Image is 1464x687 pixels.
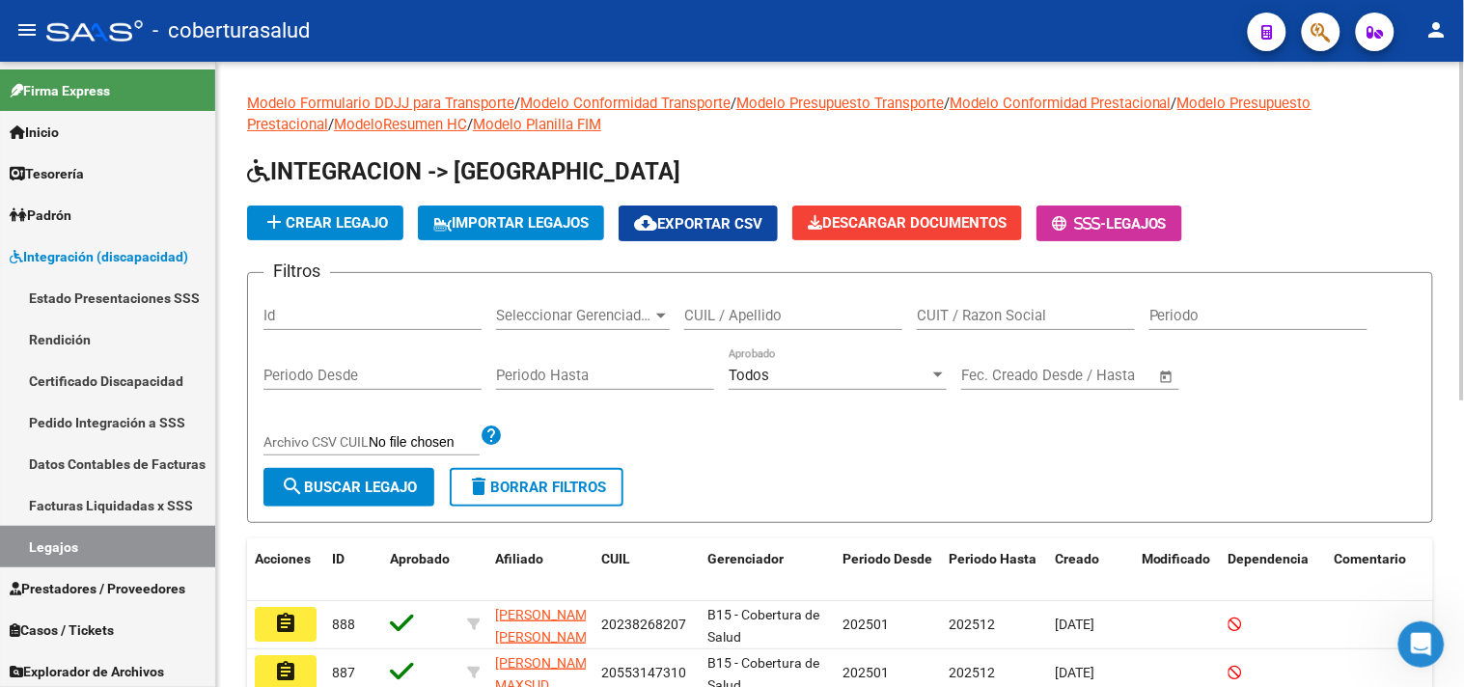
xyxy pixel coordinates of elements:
[10,246,188,267] span: Integración (discapacidad)
[467,475,490,498] mat-icon: delete
[1221,538,1327,602] datatable-header-cell: Dependencia
[842,551,932,566] span: Periodo Desde
[1057,367,1150,384] input: Fecha fin
[247,206,403,240] button: Crear Legajo
[792,206,1022,240] button: Descargar Documentos
[619,206,778,241] button: Exportar CSV
[495,551,543,566] span: Afiliado
[842,665,889,680] span: 202501
[1055,617,1094,632] span: [DATE]
[1156,366,1178,388] button: Open calendar
[473,116,601,133] a: Modelo Planilla FIM
[707,551,784,566] span: Gerenciador
[1142,551,1211,566] span: Modificado
[842,617,889,632] span: 202501
[15,18,39,41] mat-icon: menu
[263,258,330,285] h3: Filtros
[332,665,355,680] span: 887
[601,665,686,680] span: 20553147310
[1052,215,1106,233] span: -
[10,80,110,101] span: Firma Express
[369,434,480,452] input: Archivo CSV CUIL
[274,660,297,683] mat-icon: assignment
[808,214,1007,232] span: Descargar Documentos
[281,479,417,496] span: Buscar Legajo
[390,551,450,566] span: Aprobado
[152,10,310,52] span: - coberturasalud
[10,578,185,599] span: Prestadores / Proveedores
[274,612,297,635] mat-icon: assignment
[1398,621,1445,668] iframe: Intercom live chat
[382,538,459,602] datatable-header-cell: Aprobado
[1106,215,1167,233] span: Legajos
[594,538,700,602] datatable-header-cell: CUIL
[601,551,630,566] span: CUIL
[450,468,623,507] button: Borrar Filtros
[487,538,594,602] datatable-header-cell: Afiliado
[1327,538,1443,602] datatable-header-cell: Comentario
[332,551,345,566] span: ID
[247,158,680,185] span: INTEGRACION -> [GEOGRAPHIC_DATA]
[700,538,835,602] datatable-header-cell: Gerenciador
[1425,18,1449,41] mat-icon: person
[10,205,71,226] span: Padrón
[255,551,311,566] span: Acciones
[707,607,819,645] span: B15 - Cobertura de Salud
[247,95,514,112] a: Modelo Formulario DDJJ para Transporte
[1055,665,1094,680] span: [DATE]
[601,617,686,632] span: 20238268207
[950,95,1172,112] a: Modelo Conformidad Prestacional
[332,617,355,632] span: 888
[263,468,434,507] button: Buscar Legajo
[634,211,657,234] mat-icon: cloud_download
[1055,551,1099,566] span: Creado
[835,538,941,602] datatable-header-cell: Periodo Desde
[1229,551,1310,566] span: Dependencia
[10,122,59,143] span: Inicio
[10,163,84,184] span: Tesorería
[262,210,286,234] mat-icon: add
[10,661,164,682] span: Explorador de Archivos
[262,214,388,232] span: Crear Legajo
[480,424,503,447] mat-icon: help
[418,206,604,240] button: IMPORTAR LEGAJOS
[10,619,114,641] span: Casos / Tickets
[949,665,995,680] span: 202512
[247,538,324,602] datatable-header-cell: Acciones
[496,307,652,324] span: Seleccionar Gerenciador
[941,538,1047,602] datatable-header-cell: Periodo Hasta
[520,95,731,112] a: Modelo Conformidad Transporte
[949,551,1036,566] span: Periodo Hasta
[281,475,304,498] mat-icon: search
[334,116,467,133] a: ModeloResumen HC
[1047,538,1134,602] datatable-header-cell: Creado
[736,95,944,112] a: Modelo Presupuesto Transporte
[634,215,762,233] span: Exportar CSV
[1134,538,1221,602] datatable-header-cell: Modificado
[949,617,995,632] span: 202512
[1036,206,1182,241] button: -Legajos
[729,367,769,384] span: Todos
[961,367,1039,384] input: Fecha inicio
[433,214,589,232] span: IMPORTAR LEGAJOS
[324,538,382,602] datatable-header-cell: ID
[495,607,598,645] span: [PERSON_NAME] [PERSON_NAME]
[1335,551,1407,566] span: Comentario
[263,434,369,450] span: Archivo CSV CUIL
[467,479,606,496] span: Borrar Filtros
